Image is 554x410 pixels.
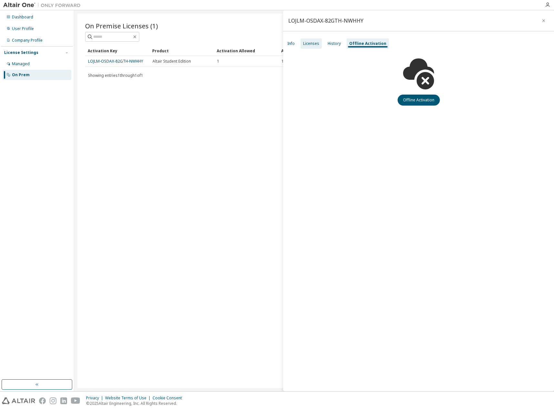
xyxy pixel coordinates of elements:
[88,58,143,64] a: LOJLM-OSDAX-82GTH-NWHHY
[153,395,186,401] div: Cookie Consent
[88,46,147,56] div: Activation Key
[303,41,319,46] div: Licenses
[398,95,440,106] button: Offline Activation
[71,397,80,404] img: youtube.svg
[328,41,341,46] div: History
[12,38,43,43] div: Company Profile
[12,26,34,31] div: User Profile
[282,59,284,64] span: 1
[217,46,276,56] div: Activation Allowed
[217,59,219,64] span: 1
[152,46,212,56] div: Product
[288,18,363,23] div: LOJLM-OSDAX-82GTH-NWHHY
[39,397,46,404] img: facebook.svg
[349,41,386,46] div: Offline Activation
[2,397,35,404] img: altair_logo.svg
[12,15,33,20] div: Dashboard
[88,73,143,78] span: Showing entries 1 through 1 of 1
[105,395,153,401] div: Website Terms of Use
[287,41,295,46] div: Info
[153,59,191,64] span: Altair Student Edition
[86,395,105,401] div: Privacy
[4,50,38,55] div: License Settings
[60,397,67,404] img: linkedin.svg
[281,46,341,56] div: Activation Left
[12,61,30,67] div: Managed
[3,2,84,8] img: Altair One
[85,21,158,30] span: On Premise Licenses (1)
[50,397,56,404] img: instagram.svg
[12,72,30,77] div: On Prem
[86,401,186,406] p: © 2025 Altair Engineering, Inc. All Rights Reserved.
